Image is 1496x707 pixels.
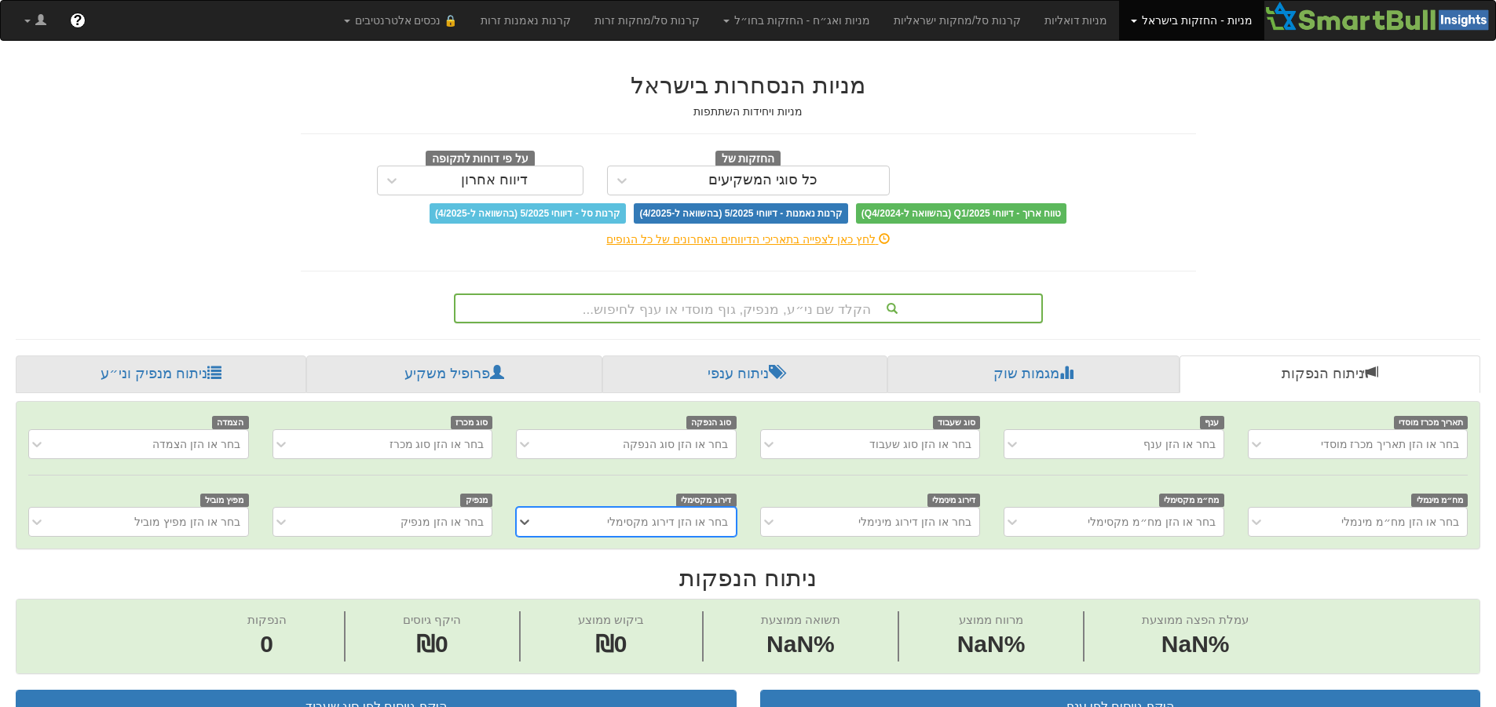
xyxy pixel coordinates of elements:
[73,13,82,28] span: ?
[469,1,583,40] a: קרנות נאמנות זרות
[306,355,602,393] a: פרופיל משקיע
[416,631,448,657] span: ₪0
[607,514,728,530] div: בחר או הזן דירוג מקסימלי
[1411,494,1468,507] span: מח״מ מינמלי
[1321,436,1459,452] div: בחר או הזן תאריך מכרז מוסדי
[578,613,644,626] span: ביקוש ממוצע
[1264,1,1495,32] img: Smartbull
[1159,494,1224,507] span: מח״מ מקסימלי
[301,106,1196,118] h5: מניות ויחידות השתתפות
[1142,628,1249,661] span: NaN%
[1088,514,1216,530] div: בחר או הזן מח״מ מקסימלי
[1143,436,1216,452] div: בחר או הזן ענף
[200,494,249,507] span: מפיץ מוביל
[426,151,535,168] span: על פי דוחות לתקופה
[761,613,840,626] span: תשואה ממוצעת
[882,1,1033,40] a: קרנות סל/מחקות ישראליות
[959,613,1023,626] span: מרווח ממוצע
[289,231,1208,247] div: לחץ כאן לצפייה בתאריכי הדיווחים האחרונים של כל הגופים
[676,494,737,507] span: דירוג מקסימלי
[927,494,981,507] span: דירוג מינימלי
[708,173,817,188] div: כל סוגי המשקיעים
[1142,613,1249,626] span: עמלת הפצה ממוצעת
[301,72,1196,98] h2: מניות הנסחרות בישראל
[16,565,1480,591] h2: ניתוח הנפקות
[1394,416,1468,429] span: תאריך מכרז מוסדי
[134,514,240,530] div: בחר או הזן מפיץ מוביל
[460,494,492,507] span: מנפיק
[403,613,461,626] span: היקף גיוסים
[16,355,306,393] a: ניתוח מנפיק וני״ע
[858,514,971,530] div: בחר או הזן דירוג מינימלי
[595,631,627,657] span: ₪0
[715,151,781,168] span: החזקות של
[247,613,287,626] span: הנפקות
[455,295,1041,322] div: הקלד שם ני״ע, מנפיק, גוף מוסדי או ענף לחיפוש...
[856,203,1066,224] span: טווח ארוך - דיווחי Q1/2025 (בהשוואה ל-Q4/2024)
[602,355,887,393] a: ניתוח ענפי
[247,628,287,661] span: 0
[957,628,1026,661] span: NaN%
[401,514,484,530] div: בחר או הזן מנפיק
[212,416,249,429] span: הצמדה
[332,1,470,40] a: 🔒 נכסים אלטרנטיבים
[1200,416,1224,429] span: ענף
[390,436,485,452] div: בחר או הזן סוג מכרז
[623,436,728,452] div: בחר או הזן סוג הנפקה
[152,436,240,452] div: בחר או הזן הצמדה
[686,416,737,429] span: סוג הנפקה
[1119,1,1264,40] a: מניות - החזקות בישראל
[761,628,840,661] span: NaN%
[451,416,493,429] span: סוג מכרז
[58,1,97,40] a: ?
[430,203,626,224] span: קרנות סל - דיווחי 5/2025 (בהשוואה ל-4/2025)
[887,355,1179,393] a: מגמות שוק
[869,436,971,452] div: בחר או הזן סוג שעבוד
[1341,514,1459,530] div: בחר או הזן מח״מ מינמלי
[933,416,981,429] span: סוג שעבוד
[711,1,882,40] a: מניות ואג״ח - החזקות בחו״ל
[1033,1,1120,40] a: מניות דואליות
[583,1,711,40] a: קרנות סל/מחקות זרות
[1180,355,1480,393] a: ניתוח הנפקות
[634,203,847,224] span: קרנות נאמנות - דיווחי 5/2025 (בהשוואה ל-4/2025)
[461,173,528,188] div: דיווח אחרון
